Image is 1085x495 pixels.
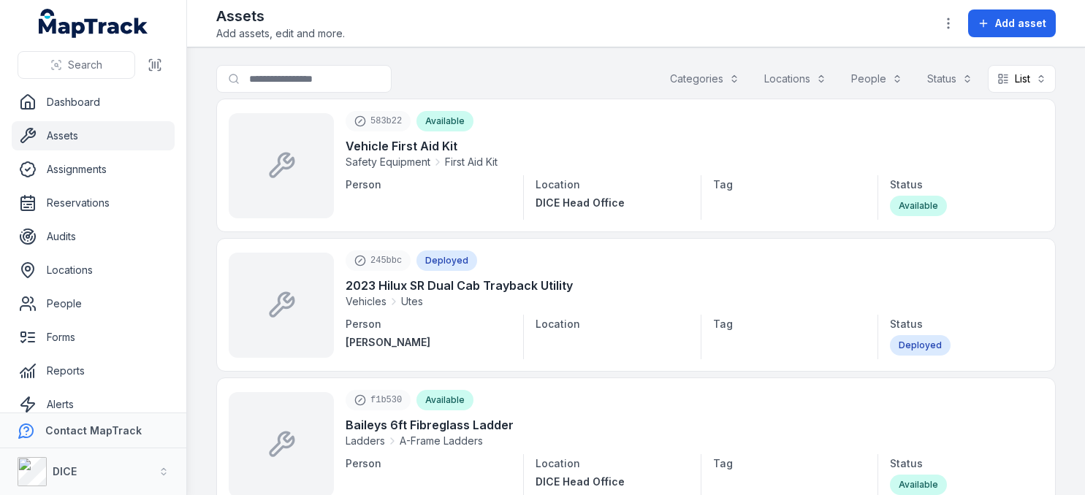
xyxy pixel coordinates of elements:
[216,6,345,26] h2: Assets
[12,256,175,285] a: Locations
[45,424,142,437] strong: Contact MapTrack
[12,222,175,251] a: Audits
[968,9,1056,37] button: Add asset
[536,196,677,210] a: DICE Head Office
[39,9,148,38] a: MapTrack
[890,335,951,356] div: Deployed
[842,65,912,93] button: People
[12,88,175,117] a: Dashboard
[988,65,1056,93] button: List
[12,188,175,218] a: Reservations
[12,356,175,385] a: Reports
[346,335,511,350] a: [PERSON_NAME]
[536,196,625,209] span: DICE Head Office
[68,58,102,72] span: Search
[536,475,625,488] span: DICE Head Office
[53,465,77,477] strong: DICE
[995,16,1046,31] span: Add asset
[12,155,175,184] a: Assignments
[536,475,677,489] a: DICE Head Office
[12,289,175,318] a: People
[216,26,345,41] span: Add assets, edit and more.
[12,390,175,419] a: Alerts
[918,65,982,93] button: Status
[890,475,947,495] div: Available
[890,196,947,216] div: Available
[12,323,175,352] a: Forms
[660,65,749,93] button: Categories
[755,65,836,93] button: Locations
[12,121,175,150] a: Assets
[18,51,135,79] button: Search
